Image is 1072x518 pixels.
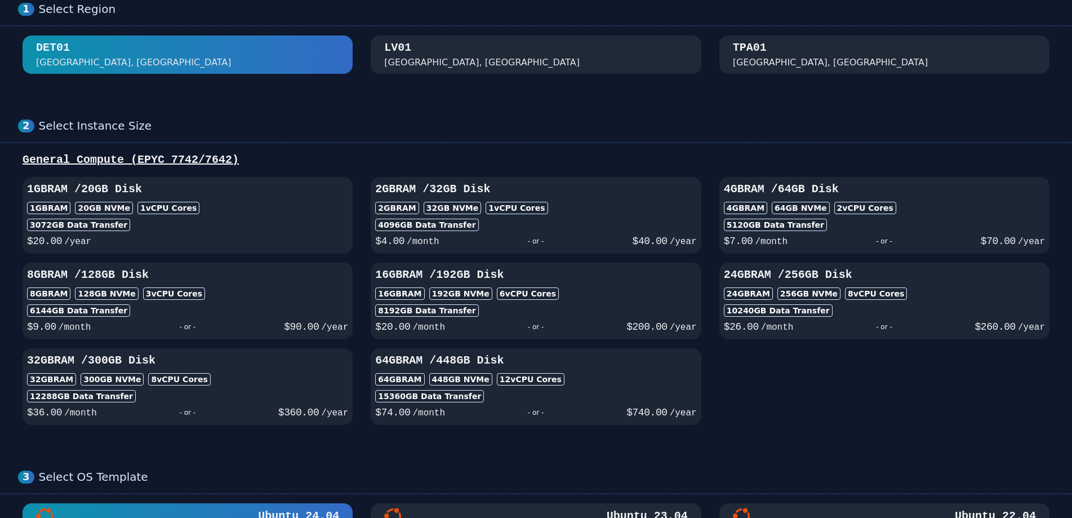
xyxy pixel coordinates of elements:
span: /month [412,408,445,418]
span: $ 40.00 [633,236,668,247]
div: 20 GB NVMe [75,202,133,214]
span: /year [64,237,91,247]
span: $ 74.00 [375,407,410,418]
div: 4096 GB Data Transfer [375,219,478,231]
span: $ 740.00 [626,407,667,418]
div: 15360 GB Data Transfer [375,390,484,402]
span: $ 260.00 [975,321,1015,333]
div: - or - [439,233,633,249]
button: DET01 [GEOGRAPHIC_DATA], [GEOGRAPHIC_DATA] [23,36,353,74]
div: - or - [793,319,975,335]
div: 16GB RAM [375,287,424,300]
div: 2 [18,119,34,132]
div: 3 [18,471,34,484]
div: LV01 [384,40,411,56]
span: $ 90.00 [284,321,319,333]
h3: 64GB RAM / 448 GB Disk [375,353,696,369]
div: [GEOGRAPHIC_DATA], [GEOGRAPHIC_DATA] [733,56,928,69]
h3: 24GB RAM / 256 GB Disk [724,267,1045,283]
span: /month [59,322,91,333]
span: $ 26.00 [724,321,759,333]
button: 8GBRAM /128GB Disk8GBRAM128GB NVMe3vCPU Cores6144GB Data Transfer$9.00/month- or -$90.00/year [23,263,353,339]
button: 32GBRAM /300GB Disk32GBRAM300GB NVMe8vCPU Cores12288GB Data Transfer$36.00/month- or -$360.00/year [23,348,353,425]
div: - or - [788,233,981,249]
button: 24GBRAM /256GB Disk24GBRAM256GB NVMe8vCPU Cores10240GB Data Transfer$26.00/month- or -$260.00/year [719,263,1049,339]
span: $ 36.00 [27,407,62,418]
div: DET01 [36,40,70,56]
div: TPA01 [733,40,767,56]
span: /month [761,322,794,333]
span: $ 20.00 [27,236,62,247]
div: 64GB RAM [375,373,424,386]
div: 1 vCPU Cores [137,202,199,214]
button: 64GBRAM /448GB Disk64GBRAM448GB NVMe12vCPU Cores15360GB Data Transfer$74.00/month- or -$740.00/year [371,348,701,425]
div: 12288 GB Data Transfer [27,390,136,402]
div: [GEOGRAPHIC_DATA], [GEOGRAPHIC_DATA] [384,56,580,69]
div: 2 vCPU Cores [834,202,896,214]
div: 3072 GB Data Transfer [27,219,130,231]
button: 1GBRAM /20GB Disk1GBRAM20GB NVMe1vCPU Cores3072GB Data Transfer$20.00/year [23,177,353,254]
div: 10240 GB Data Transfer [724,304,833,317]
div: - or - [445,319,626,335]
span: /year [1018,237,1045,247]
span: /month [64,408,97,418]
span: $ 9.00 [27,321,56,333]
div: 3 vCPU Cores [143,287,205,300]
div: [GEOGRAPHIC_DATA], [GEOGRAPHIC_DATA] [36,56,232,69]
div: 64 GB NVMe [772,202,830,214]
button: 2GBRAM /32GB Disk2GBRAM32GB NVMe1vCPU Cores4096GB Data Transfer$4.00/month- or -$40.00/year [371,177,701,254]
span: $ 20.00 [375,321,410,333]
span: /month [755,237,788,247]
div: 12 vCPU Cores [497,373,564,386]
span: $ 200.00 [626,321,667,333]
h3: 16GB RAM / 192 GB Disk [375,267,696,283]
div: Select OS Template [39,470,1054,484]
span: /year [670,322,697,333]
h3: 4GB RAM / 64 GB Disk [724,181,1045,197]
h3: 32GB RAM / 300 GB Disk [27,353,348,369]
button: TPA01 [GEOGRAPHIC_DATA], [GEOGRAPHIC_DATA] [719,36,1049,74]
div: 32 GB NVMe [424,202,482,214]
div: 8192 GB Data Transfer [375,304,478,317]
h3: 1GB RAM / 20 GB Disk [27,181,348,197]
div: 1 [18,3,34,16]
div: 4GB RAM [724,202,767,214]
div: 2GB RAM [375,202,419,214]
div: 1 vCPU Cores [486,202,548,214]
div: 8GB RAM [27,287,70,300]
span: /year [1018,322,1045,333]
span: $ 70.00 [981,236,1016,247]
div: 6 vCPU Cores [497,287,559,300]
div: General Compute (EPYC 7742/7642) [18,152,1054,168]
div: 448 GB NVMe [429,373,492,386]
span: /month [412,322,445,333]
div: - or - [91,319,284,335]
div: 8 vCPU Cores [148,373,210,386]
div: - or - [97,405,278,420]
span: /year [321,408,348,418]
div: 192 GB NVMe [429,287,492,300]
span: /year [670,408,697,418]
button: LV01 [GEOGRAPHIC_DATA], [GEOGRAPHIC_DATA] [371,36,701,74]
button: 4GBRAM /64GB Disk4GBRAM64GB NVMe2vCPU Cores5120GB Data Transfer$7.00/month- or -$70.00/year [719,177,1049,254]
div: Select Instance Size [39,119,1054,133]
div: 256 GB NVMe [777,287,840,300]
div: 5120 GB Data Transfer [724,219,827,231]
div: Select Region [39,2,1054,16]
div: 128 GB NVMe [75,287,138,300]
div: 32GB RAM [27,373,76,386]
span: /year [670,237,697,247]
div: - or - [445,405,626,420]
span: $ 360.00 [278,407,319,418]
h3: 2GB RAM / 32 GB Disk [375,181,696,197]
div: 24GB RAM [724,287,773,300]
span: $ 4.00 [375,236,404,247]
div: 8 vCPU Cores [845,287,907,300]
div: 1GB RAM [27,202,70,214]
div: 6144 GB Data Transfer [27,304,130,317]
button: 16GBRAM /192GB Disk16GBRAM192GB NVMe6vCPU Cores8192GB Data Transfer$20.00/month- or -$200.00/year [371,263,701,339]
span: $ 7.00 [724,236,753,247]
span: /year [321,322,348,333]
h3: 8GB RAM / 128 GB Disk [27,267,348,283]
div: 300 GB NVMe [81,373,144,386]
